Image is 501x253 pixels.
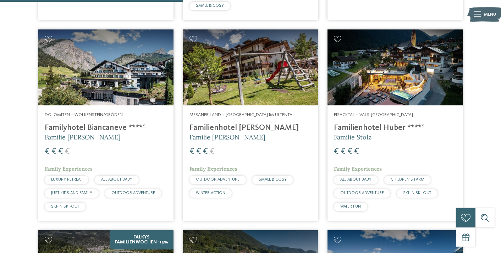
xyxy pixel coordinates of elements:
a: Familienhotels gesucht? Hier findet ihr die besten! Meraner Land – [GEOGRAPHIC_DATA] im Ultental ... [183,29,318,220]
img: Familienhotels gesucht? Hier findet ihr die besten! [327,29,463,105]
span: OUTDOOR ADVENTURE [340,191,384,195]
span: € [334,147,339,156]
h4: Familienhotel [PERSON_NAME] [189,123,312,133]
span: SKI-IN SKI-OUT [51,204,79,209]
span: € [189,147,194,156]
span: OUTDOOR ADVENTURE [111,191,155,195]
span: SMALL & COSY [259,177,287,182]
span: € [58,147,63,156]
span: LUXURY RETREAT [51,177,82,182]
img: Familienhotels gesucht? Hier findet ihr die besten! [38,29,174,105]
h4: Familienhotel Huber ****ˢ [334,123,456,133]
h4: Familyhotel Biancaneve ****ˢ [45,123,167,133]
span: € [354,147,359,156]
span: Familie [PERSON_NAME] [45,133,120,141]
span: ALL ABOUT BABY [101,177,132,182]
span: Dolomiten – Wolkenstein/Gröden [45,112,123,117]
span: Eisacktal – Vals-[GEOGRAPHIC_DATA] [334,112,413,117]
span: Family Experiences [45,166,93,172]
span: SKI-IN SKI-OUT [403,191,431,195]
span: Meraner Land – [GEOGRAPHIC_DATA] im Ultental [189,112,294,117]
a: Familienhotels gesucht? Hier findet ihr die besten! Dolomiten – Wolkenstein/Gröden Familyhotel Bi... [38,29,174,220]
span: € [51,147,56,156]
a: Familienhotels gesucht? Hier findet ihr die besten! Eisacktal – Vals-[GEOGRAPHIC_DATA] Familienho... [327,29,463,220]
span: ALL ABOUT BABY [340,177,371,182]
span: Family Experiences [334,166,382,172]
span: JUST KIDS AND FAMILY [51,191,92,195]
span: € [45,147,50,156]
span: € [210,147,215,156]
span: € [196,147,201,156]
span: WINTER ACTION [196,191,225,195]
span: € [203,147,208,156]
span: Family Experiences [189,166,237,172]
span: OUTDOOR ADVENTURE [196,177,240,182]
span: € [347,147,352,156]
span: € [65,147,70,156]
span: CHILDREN’S FARM [391,177,424,182]
span: Familie [PERSON_NAME] [189,133,265,141]
span: Familie Stolz [334,133,371,141]
span: SMALL & COSY [196,4,224,8]
img: Familienhotels gesucht? Hier findet ihr die besten! [183,29,318,105]
span: € [341,147,346,156]
span: WATER FUN [340,204,361,209]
